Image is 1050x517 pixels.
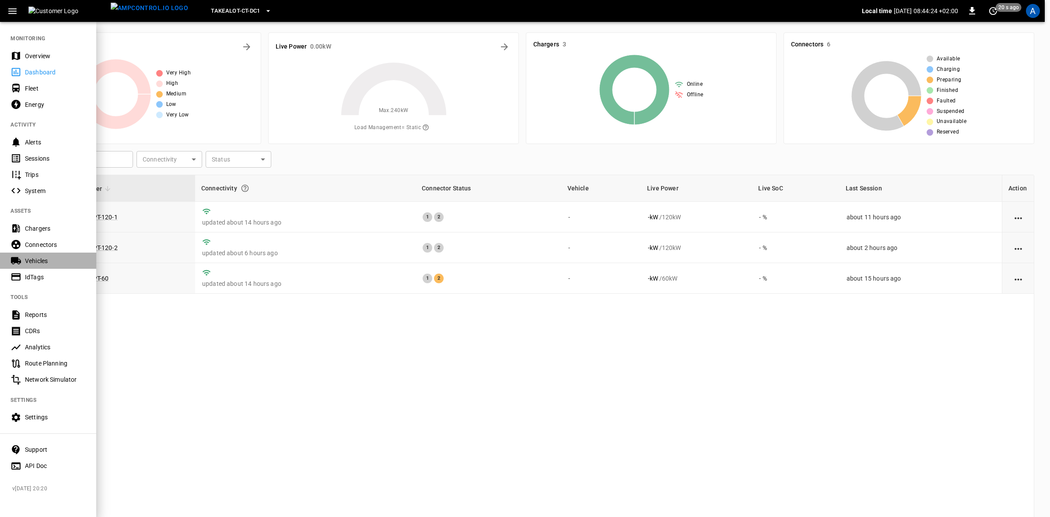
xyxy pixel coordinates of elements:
[25,224,86,233] div: Chargers
[1026,4,1040,18] div: profile-icon
[25,359,86,368] div: Route Planning
[25,310,86,319] div: Reports
[111,3,188,14] img: ampcontrol.io logo
[25,327,86,335] div: CDRs
[25,257,86,265] div: Vehicles
[25,100,86,109] div: Energy
[25,240,86,249] div: Connectors
[25,343,86,352] div: Analytics
[25,52,86,60] div: Overview
[25,445,86,454] div: Support
[25,461,86,470] div: API Doc
[211,6,260,16] span: Takealot-CT-DC1
[25,68,86,77] div: Dashboard
[12,485,89,493] span: v [DATE] 20:20
[25,273,86,281] div: IdTags
[986,4,1000,18] button: set refresh interval
[25,154,86,163] div: Sessions
[25,375,86,384] div: Network Simulator
[996,3,1022,12] span: 20 s ago
[25,138,86,147] div: Alerts
[25,413,86,422] div: Settings
[25,84,86,93] div: Fleet
[894,7,958,15] p: [DATE] 08:44:24 +02:00
[862,7,892,15] p: Local time
[25,170,86,179] div: Trips
[25,186,86,195] div: System
[28,7,107,15] img: Customer Logo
